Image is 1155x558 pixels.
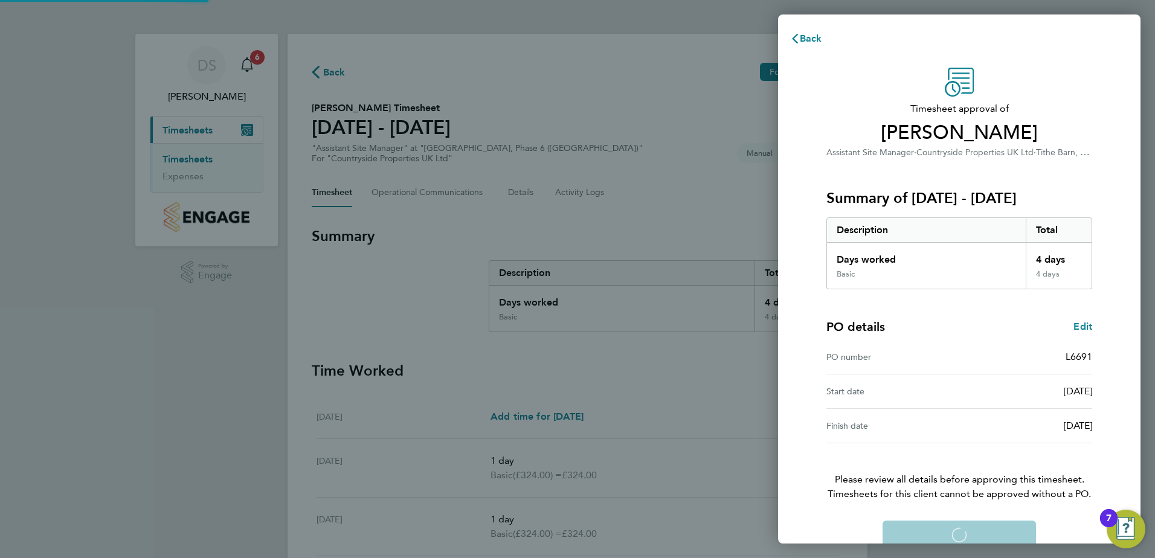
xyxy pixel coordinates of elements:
span: Assistant Site Manager [826,147,914,158]
div: Description [827,218,1026,242]
span: Edit [1073,321,1092,332]
div: 7 [1106,518,1112,534]
div: Summary of 25 - 31 Aug 2025 [826,217,1092,289]
button: Back [778,27,834,51]
h4: PO details [826,318,885,335]
span: Back [800,33,822,44]
div: 4 days [1026,269,1092,289]
span: Timesheets for this client cannot be approved without a PO. [812,487,1107,501]
div: Days worked [827,243,1026,269]
span: [PERSON_NAME] [826,121,1092,145]
button: Open Resource Center, 7 new notifications [1107,510,1145,548]
span: Timesheet approval of [826,101,1092,116]
div: PO number [826,350,959,364]
div: [DATE] [959,418,1092,433]
a: Edit [1073,319,1092,334]
div: Total [1026,218,1092,242]
div: Finish date [826,418,959,433]
div: 4 days [1026,243,1092,269]
p: Please review all details before approving this timesheet. [812,443,1107,501]
div: [DATE] [959,384,1092,399]
span: · [1034,147,1036,158]
span: Countryside Properties UK Ltd [916,147,1034,158]
span: · [914,147,916,158]
div: Start date [826,384,959,399]
h3: Summary of [DATE] - [DATE] [826,188,1092,208]
div: Basic [837,269,855,279]
span: L6691 [1066,351,1092,362]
